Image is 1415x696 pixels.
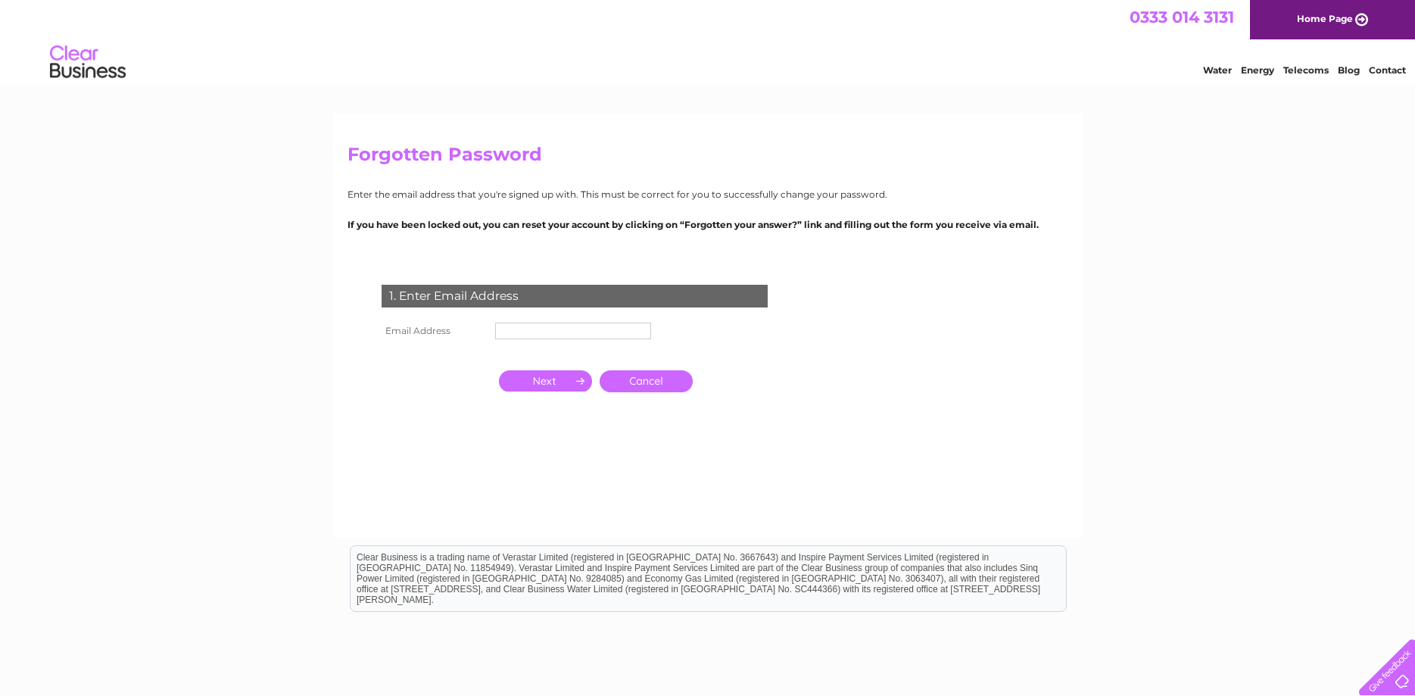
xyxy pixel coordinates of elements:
p: If you have been locked out, you can reset your account by clicking on “Forgotten your answer?” l... [348,217,1068,232]
h2: Forgotten Password [348,144,1068,173]
p: Enter the email address that you're signed up with. This must be correct for you to successfully ... [348,187,1068,201]
img: logo.png [49,39,126,86]
th: Email Address [378,319,491,343]
a: Contact [1369,64,1406,76]
a: Cancel [600,370,693,392]
a: Telecoms [1283,64,1329,76]
div: 1. Enter Email Address [382,285,768,307]
a: Blog [1338,64,1360,76]
div: Clear Business is a trading name of Verastar Limited (registered in [GEOGRAPHIC_DATA] No. 3667643... [351,8,1066,73]
a: 0333 014 3131 [1130,8,1234,27]
a: Energy [1241,64,1274,76]
a: Water [1203,64,1232,76]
